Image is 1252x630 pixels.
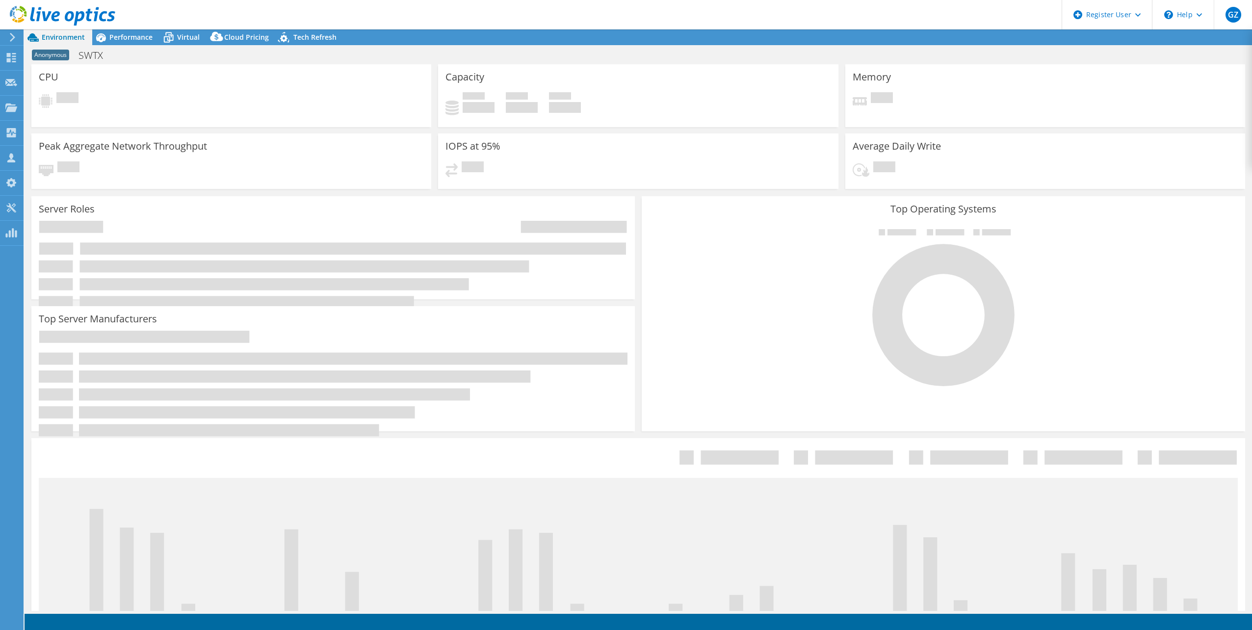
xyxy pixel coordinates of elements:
h4: 0 GiB [549,102,581,113]
span: Tech Refresh [293,32,337,42]
span: Pending [462,161,484,175]
span: Cloud Pricing [224,32,269,42]
h4: 0 GiB [463,102,495,113]
h3: Server Roles [39,204,95,214]
span: Pending [871,92,893,105]
span: Pending [56,92,78,105]
span: Virtual [177,32,200,42]
span: Pending [873,161,895,175]
h3: IOPS at 95% [445,141,500,152]
h3: Capacity [445,72,484,82]
span: Pending [57,161,79,175]
h1: SWTX [74,50,118,61]
span: Anonymous [32,50,69,60]
span: Free [506,92,528,102]
h3: Top Operating Systems [649,204,1238,214]
svg: \n [1164,10,1173,19]
h3: Memory [853,72,891,82]
h3: Average Daily Write [853,141,941,152]
span: Environment [42,32,85,42]
span: Total [549,92,571,102]
h3: CPU [39,72,58,82]
span: Used [463,92,485,102]
h3: Peak Aggregate Network Throughput [39,141,207,152]
span: GZ [1226,7,1241,23]
span: Performance [109,32,153,42]
h4: 0 GiB [506,102,538,113]
h3: Top Server Manufacturers [39,314,157,324]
